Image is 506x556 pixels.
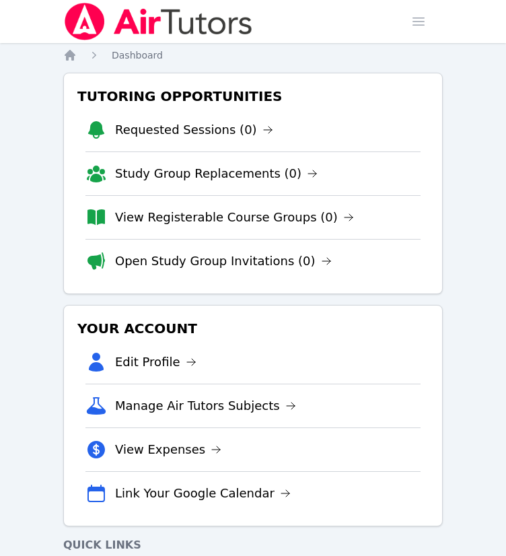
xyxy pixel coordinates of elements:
a: Link Your Google Calendar [115,484,291,503]
img: Air Tutors [63,3,254,40]
nav: Breadcrumb [63,48,443,62]
h3: Your Account [75,316,431,341]
a: Manage Air Tutors Subjects [115,396,296,415]
span: Dashboard [112,50,163,61]
a: View Expenses [115,440,221,459]
h4: Quick Links [63,537,443,553]
h3: Tutoring Opportunities [75,84,431,108]
a: Requested Sessions (0) [115,120,273,139]
a: Study Group Replacements (0) [115,164,318,183]
a: View Registerable Course Groups (0) [115,208,354,227]
a: Dashboard [112,48,163,62]
a: Open Study Group Invitations (0) [115,252,332,271]
a: Edit Profile [115,353,196,372]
